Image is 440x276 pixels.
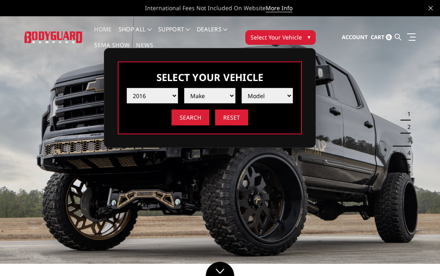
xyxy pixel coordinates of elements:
[197,26,228,42] a: Dealers
[184,88,235,103] select: Please select the value from list.
[342,26,368,48] a: Account
[215,110,248,125] input: Reset
[371,26,392,48] a: Cart 0
[266,4,293,12] a: More Info
[127,70,293,84] h3: Select Your Vehicle
[94,42,130,58] a: SEMA Show
[172,110,209,125] input: Search
[308,33,310,41] span: ▾
[403,160,411,173] button: 5 of 5
[403,107,411,120] button: 1 of 5
[245,30,316,45] button: Select Your Vehicle
[342,33,368,41] span: Account
[136,42,153,58] a: News
[403,120,411,134] button: 2 of 5
[403,147,411,160] button: 4 of 5
[403,134,411,147] button: 3 of 5
[371,33,385,41] span: Cart
[24,31,83,43] img: BODYGUARD BUMPERS
[206,262,234,276] a: Click to Down
[158,26,190,42] a: Support
[386,34,392,40] span: 0
[251,33,302,42] span: Select Your Vehicle
[119,26,152,42] a: shop all
[94,26,112,42] a: Home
